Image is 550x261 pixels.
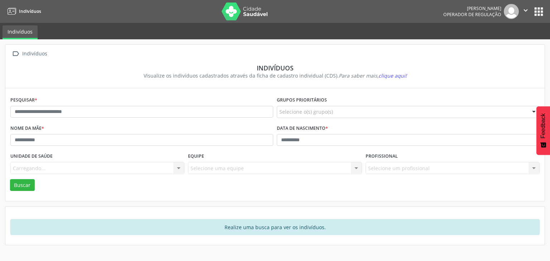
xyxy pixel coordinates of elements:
[10,49,48,59] a:  Indivíduos
[188,151,204,162] label: Equipe
[19,8,41,14] span: Indivíduos
[10,49,21,59] i: 
[339,72,407,79] i: Para saber mais,
[10,151,53,162] label: Unidade de saúde
[540,113,546,138] span: Feedback
[10,219,540,235] div: Realize uma busca para ver os indivíduos.
[277,95,327,106] label: Grupos prioritários
[504,4,519,19] img: img
[3,25,38,39] a: Indivíduos
[279,108,333,115] span: Selecione o(s) grupo(s)
[519,4,532,19] button: 
[277,123,328,134] label: Data de nascimento
[15,64,535,72] div: Indivíduos
[443,5,501,11] div: [PERSON_NAME]
[378,72,407,79] span: clique aqui!
[522,6,530,14] i: 
[10,95,37,106] label: Pesquisar
[15,72,535,79] div: Visualize os indivíduos cadastrados através da ficha de cadastro individual (CDS).
[366,151,398,162] label: Profissional
[21,49,48,59] div: Indivíduos
[443,11,501,18] span: Operador de regulação
[5,5,41,17] a: Indivíduos
[10,179,35,191] button: Buscar
[532,5,545,18] button: apps
[536,106,550,155] button: Feedback - Mostrar pesquisa
[10,123,44,134] label: Nome da mãe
